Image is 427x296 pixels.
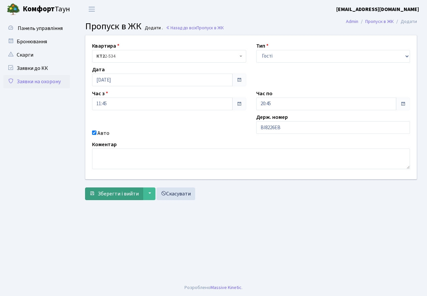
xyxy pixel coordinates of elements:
span: Пропуск в ЖК [85,20,141,33]
a: Заявки на охорону [3,75,70,88]
span: Пропуск в ЖК [196,25,224,31]
button: Переключити навігацію [83,4,100,15]
button: Зберегти і вийти [85,187,143,200]
label: Час з [92,90,108,98]
span: <b>КТ2</b>&nbsp;&nbsp;&nbsp;2-534 [92,50,246,63]
span: <b>КТ2</b>&nbsp;&nbsp;&nbsp;2-534 [96,53,238,60]
a: Бронювання [3,35,70,48]
li: Додати [394,18,417,25]
b: КТ2 [96,53,105,60]
label: Дата [92,66,105,74]
div: Розроблено . [184,284,243,291]
span: Панель управління [18,25,63,32]
label: Квартира [92,42,119,50]
label: Держ. номер [256,113,288,121]
label: Коментар [92,141,117,148]
a: Admin [346,18,358,25]
a: Заявки до КК [3,62,70,75]
small: Додати . [143,25,163,31]
a: Назад до всіхПропуск в ЖК [166,25,224,31]
a: Скасувати [156,187,195,200]
input: AA0001AA [256,121,410,134]
nav: breadcrumb [336,15,427,29]
label: Авто [97,129,109,137]
label: Тип [256,42,269,50]
a: Пропуск в ЖК [365,18,394,25]
span: Таун [23,4,70,15]
img: logo.png [7,3,20,16]
span: Зберегти і вийти [98,190,139,197]
a: [EMAIL_ADDRESS][DOMAIN_NAME] [336,5,419,13]
a: Massive Kinetic [210,284,242,291]
b: [EMAIL_ADDRESS][DOMAIN_NAME] [336,6,419,13]
a: Панель управління [3,22,70,35]
a: Скарги [3,48,70,62]
b: Комфорт [23,4,55,14]
label: Час по [256,90,273,98]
